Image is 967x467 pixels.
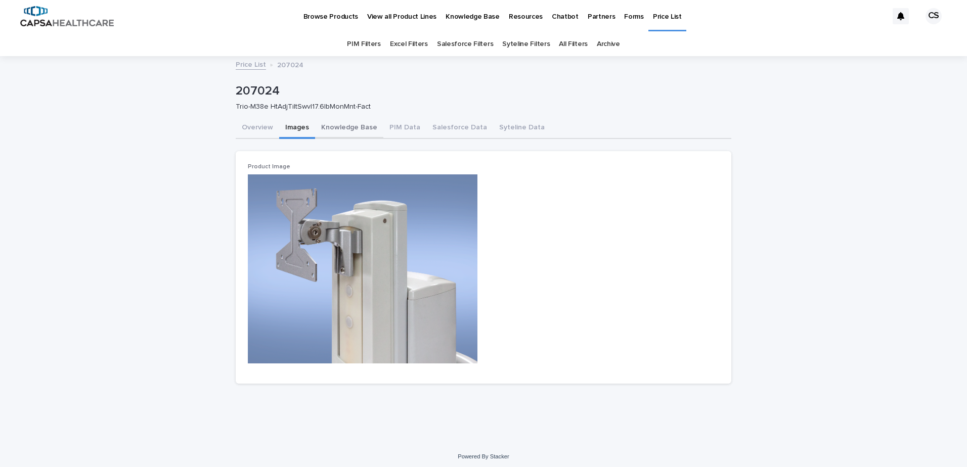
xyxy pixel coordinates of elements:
div: CS [926,8,942,24]
button: PIM Data [383,118,426,139]
button: Images [279,118,315,139]
p: Trio-M38e HtAdjTiltSwvl17.6lbMonMnt-Fact [236,103,723,111]
a: All Filters [559,32,588,56]
button: Overview [236,118,279,139]
a: Syteline Filters [502,32,550,56]
button: Salesforce Data [426,118,493,139]
p: 207024 [236,84,727,99]
img: 207024_M38e_HtAdj_Tilt-Swivel_MonMnt.psd [248,174,477,363]
button: Syteline Data [493,118,551,139]
a: Price List [236,58,266,70]
img: B5p4sRfuTuC72oLToeu7 [20,6,114,26]
span: Product Image [248,164,290,170]
p: 207024 [277,59,303,70]
button: Knowledge Base [315,118,383,139]
a: Archive [597,32,620,56]
a: PIM Filters [347,32,381,56]
a: Salesforce Filters [437,32,493,56]
a: Powered By Stacker [458,453,509,459]
a: Excel Filters [390,32,428,56]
